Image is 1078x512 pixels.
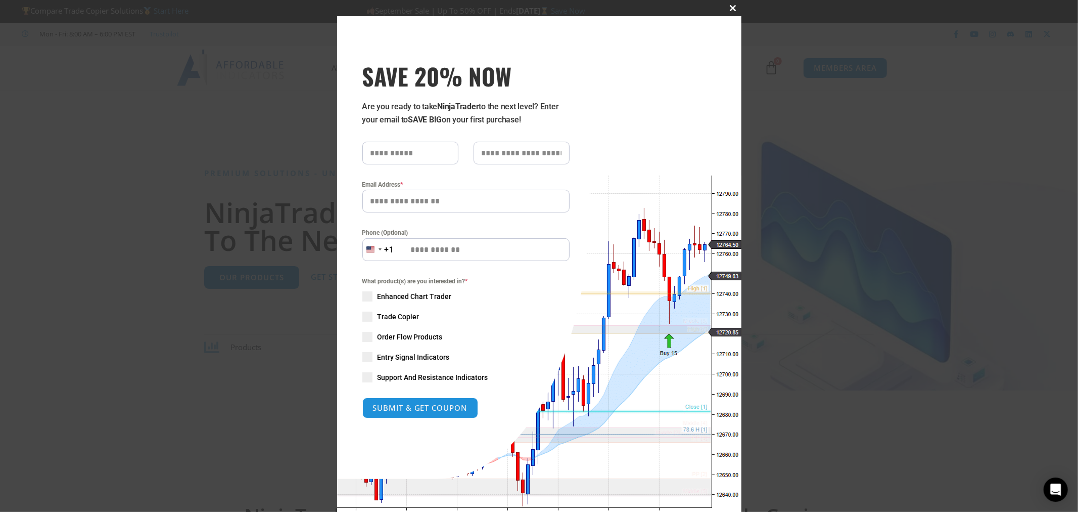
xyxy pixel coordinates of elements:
[437,102,479,111] strong: NinjaTrader
[378,312,419,322] span: Trade Copier
[362,228,570,238] label: Phone (Optional)
[385,243,395,257] div: +1
[362,180,570,190] label: Email Address
[362,398,478,418] button: SUBMIT & GET COUPON
[362,372,570,382] label: Support And Resistance Indicators
[362,352,570,362] label: Entry Signal Indicators
[362,332,570,342] label: Order Flow Products
[1044,478,1068,502] div: Open Intercom Messenger
[362,276,570,286] span: What product(s) are you interested in?
[378,291,452,302] span: Enhanced Chart Trader
[378,352,450,362] span: Entry Signal Indicators
[408,115,442,124] strong: SAVE BIG
[362,312,570,322] label: Trade Copier
[362,238,395,261] button: Selected country
[378,372,488,382] span: Support And Resistance Indicators
[362,100,570,126] p: Are you ready to take to the next level? Enter your email to on your first purchase!
[362,62,570,90] span: SAVE 20% NOW
[378,332,443,342] span: Order Flow Products
[362,291,570,302] label: Enhanced Chart Trader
